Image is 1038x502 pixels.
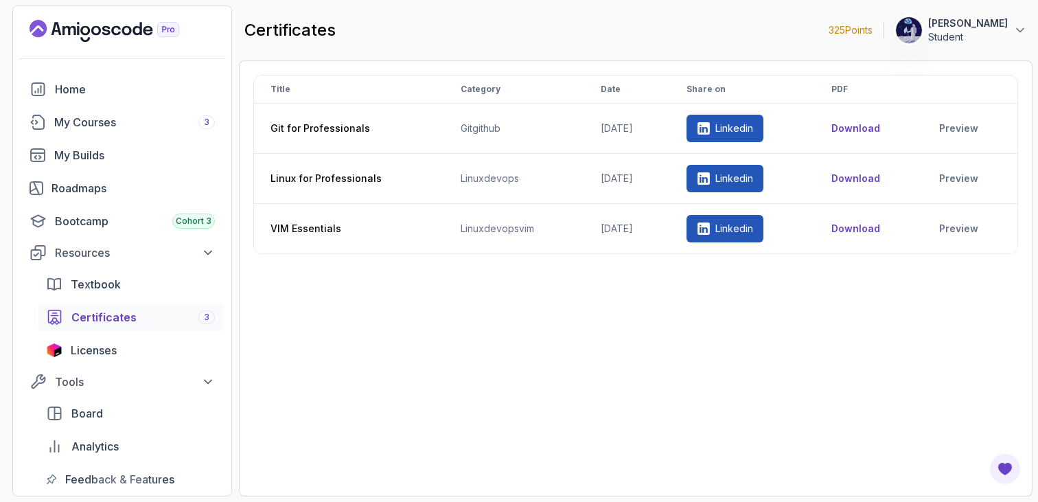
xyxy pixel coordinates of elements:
[939,122,1001,135] a: Preview
[38,433,223,460] a: analytics
[989,453,1022,486] button: Open Feedback Button
[204,117,209,128] span: 3
[21,369,223,394] button: Tools
[815,76,923,104] th: PDF
[584,76,670,104] th: Date
[928,16,1008,30] p: [PERSON_NAME]
[831,222,880,236] button: Download
[38,336,223,364] a: licenses
[444,104,584,154] td: git github
[444,76,584,104] th: Category
[38,466,223,493] a: feedback
[21,174,223,202] a: roadmaps
[71,405,103,422] span: Board
[65,471,174,488] span: Feedback & Features
[584,154,670,204] td: [DATE]
[829,23,873,37] p: 325 Points
[254,204,444,254] th: VIM Essentials
[204,312,209,323] span: 3
[176,216,211,227] span: Cohort 3
[38,400,223,427] a: board
[21,240,223,265] button: Resources
[71,438,119,455] span: Analytics
[670,76,815,104] th: Share on
[687,215,763,242] a: Linkedin
[244,19,336,41] h2: certificates
[21,207,223,235] a: bootcamp
[254,154,444,204] th: Linux for Professionals
[46,343,62,357] img: jetbrains icon
[444,204,584,254] td: linux devops vim
[584,104,670,154] td: [DATE]
[715,222,753,236] p: Linkedin
[687,115,763,142] a: Linkedin
[71,342,117,358] span: Licenses
[38,271,223,298] a: textbook
[21,109,223,136] a: courses
[896,17,922,43] img: user profile image
[715,172,753,185] p: Linkedin
[444,154,584,204] td: linux devops
[51,180,215,196] div: Roadmaps
[831,172,880,185] button: Download
[254,76,444,104] th: Title
[55,213,215,229] div: Bootcamp
[54,114,215,130] div: My Courses
[939,172,1001,185] a: Preview
[687,165,763,192] a: Linkedin
[55,81,215,98] div: Home
[715,122,753,135] p: Linkedin
[831,122,880,135] button: Download
[21,141,223,169] a: builds
[928,30,1008,44] p: Student
[54,147,215,163] div: My Builds
[21,76,223,103] a: home
[38,304,223,331] a: certificates
[895,16,1027,44] button: user profile image[PERSON_NAME]Student
[939,222,1001,236] a: Preview
[55,374,215,390] div: Tools
[71,276,121,293] span: Textbook
[71,309,137,326] span: Certificates
[30,20,211,42] a: Landing page
[55,244,215,261] div: Resources
[584,204,670,254] td: [DATE]
[254,104,444,154] th: Git for Professionals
